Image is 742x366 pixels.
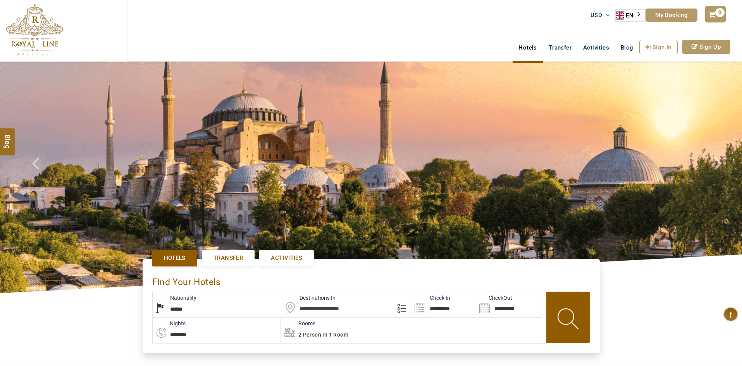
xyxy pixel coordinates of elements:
[271,254,302,262] span: Activities
[3,134,13,141] span: Blog
[6,3,64,56] img: The Royal Line Holidays
[705,62,742,293] a: Check next image
[477,294,512,302] label: CheckOut
[213,254,243,262] span: Transfer
[646,9,697,22] a: My Booking
[152,269,590,292] div: Find Your Hotels
[621,44,634,51] span: Blog
[259,250,314,266] a: Activities
[412,292,477,317] input: Search
[616,10,645,21] a: EN
[412,294,450,302] label: Check In
[577,40,615,55] a: Activities
[615,9,646,22] aside: Language selected: English
[22,62,59,293] a: Check next prev
[591,12,602,19] span: USD
[152,320,186,327] label: nights
[282,294,336,302] label: Destinations In
[164,254,186,262] span: Hotels
[682,40,730,54] a: Sign Up
[705,6,725,22] a: 0
[543,40,577,55] a: Transfer
[639,40,678,54] a: Sign In
[615,40,639,55] a: Blog
[615,9,646,22] div: Language
[153,294,196,302] label: Nationality
[513,40,542,55] a: Hotels
[202,250,255,266] a: Transfer
[477,292,542,317] input: Search
[152,250,197,266] a: Hotels
[298,332,348,338] span: 2 Person in 1 Room
[281,320,315,327] label: Rooms
[715,8,725,17] span: 0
